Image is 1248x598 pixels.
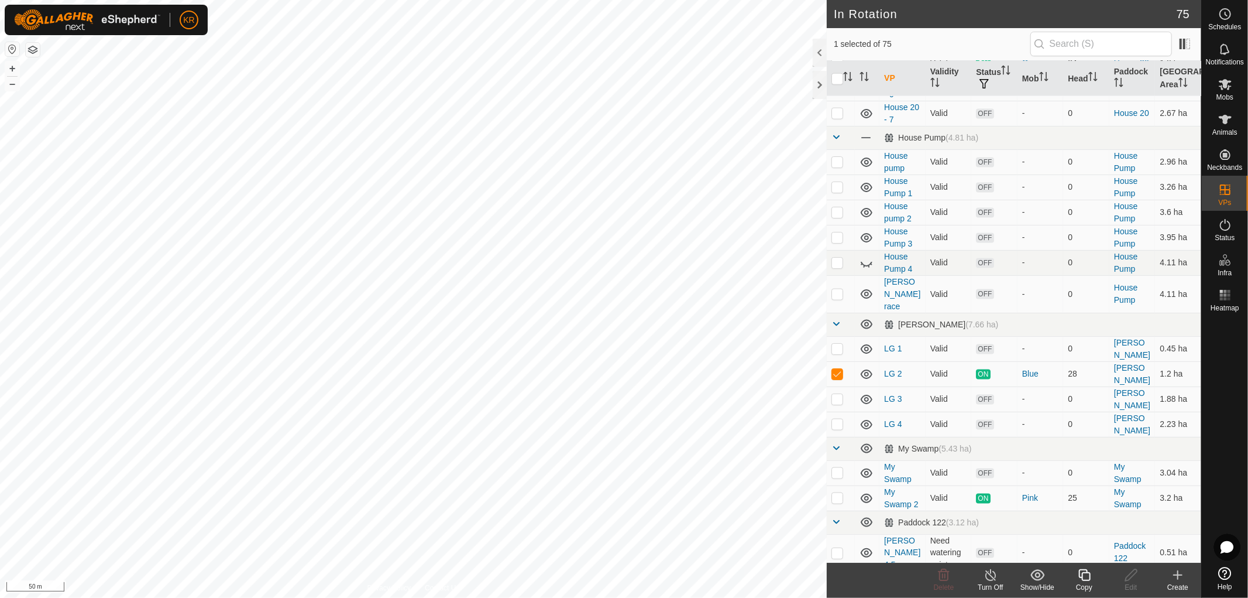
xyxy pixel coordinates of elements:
span: OFF [976,548,993,558]
span: Animals [1212,129,1237,136]
span: OFF [976,158,993,168]
a: Help [1202,562,1248,595]
div: - [1022,181,1059,193]
span: Help [1218,583,1232,590]
div: Blue [1022,368,1059,380]
td: 0 [1063,460,1109,486]
span: KR [183,14,194,26]
span: OFF [976,469,993,479]
a: House Pump [1114,151,1137,173]
div: Show/Hide [1014,582,1061,593]
td: 0.51 ha [1155,534,1201,572]
span: OFF [976,395,993,405]
a: My Swamp [1114,462,1142,484]
div: Pink [1022,492,1059,504]
td: 0 [1063,534,1109,572]
a: House Pump 1 [884,176,912,198]
div: - [1022,231,1059,244]
td: 0 [1063,200,1109,225]
div: Paddock 122 [884,518,979,528]
td: 2.67 ha [1155,101,1201,126]
a: House Pump 3 [884,227,912,248]
a: My Swamp 2 [884,487,918,509]
td: 2.96 ha [1155,149,1201,175]
td: 0 [1063,250,1109,275]
div: - [1022,343,1059,355]
a: House Pump [1114,252,1137,274]
div: - [1022,257,1059,269]
a: House 20 - 7 [884,102,919,124]
td: 3.2 ha [1155,486,1201,511]
span: Heatmap [1211,305,1239,312]
span: 75 [1177,5,1189,23]
span: OFF [976,344,993,354]
div: - [1022,288,1059,300]
th: [GEOGRAPHIC_DATA] Area [1155,61,1201,97]
div: Edit [1108,582,1154,593]
td: 1.2 ha [1155,361,1201,387]
button: + [5,61,19,76]
th: VP [879,61,926,97]
span: OFF [976,289,993,299]
td: Need watering point [926,534,972,572]
a: [PERSON_NAME] 4.5 [884,536,920,570]
a: [PERSON_NAME] race [884,277,920,311]
span: (5.43 ha) [938,444,971,453]
a: LG 2 [884,369,902,378]
a: My Swamp [884,462,912,484]
th: Head [1063,61,1109,97]
td: Valid [926,412,972,437]
span: OFF [976,183,993,193]
span: Neckbands [1207,164,1242,171]
a: [PERSON_NAME] [1114,388,1150,410]
a: House Pump [1114,201,1137,223]
div: - [1022,547,1059,559]
p-sorticon: Activate to sort [843,74,852,83]
a: Privacy Policy [367,583,411,593]
img: Gallagher Logo [14,9,160,30]
td: 3.6 ha [1155,200,1201,225]
div: My Swamp [884,444,971,454]
div: - [1022,418,1059,430]
span: Mobs [1216,94,1233,101]
td: 3.26 ha [1155,175,1201,200]
a: [PERSON_NAME] [1114,414,1150,435]
a: House pump 2 [884,201,912,223]
span: (4.81 ha) [946,133,978,142]
th: Validity [926,61,972,97]
h2: In Rotation [834,7,1177,21]
td: Valid [926,175,972,200]
td: Valid [926,387,972,412]
td: 1.88 ha [1155,387,1201,412]
span: Notifications [1206,59,1244,66]
td: 28 [1063,361,1109,387]
a: House 20 - 6 [884,77,919,99]
div: House Pump [884,133,978,143]
span: ON [976,370,990,380]
button: Map Layers [26,43,40,57]
p-sorticon: Activate to sort [1001,67,1010,77]
span: (7.66 ha) [965,320,998,329]
a: House Pump [1114,227,1137,248]
p-sorticon: Activate to sort [930,80,940,89]
button: Reset Map [5,42,19,56]
a: My Swamp [1114,487,1142,509]
span: OFF [976,233,993,243]
td: Valid [926,225,972,250]
a: House Pump 4 [884,252,912,274]
a: House Pump [1114,176,1137,198]
p-sorticon: Activate to sort [859,74,869,83]
span: Delete [934,583,954,592]
span: VPs [1218,199,1231,206]
div: - [1022,206,1059,218]
span: OFF [976,258,993,268]
td: 0 [1063,275,1109,313]
td: 0 [1063,387,1109,412]
td: Valid [926,101,972,126]
th: Mob [1017,61,1064,97]
td: 0 [1063,149,1109,175]
td: Valid [926,460,972,486]
td: 2.23 ha [1155,412,1201,437]
span: Schedules [1208,23,1241,30]
td: 0 [1063,336,1109,361]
